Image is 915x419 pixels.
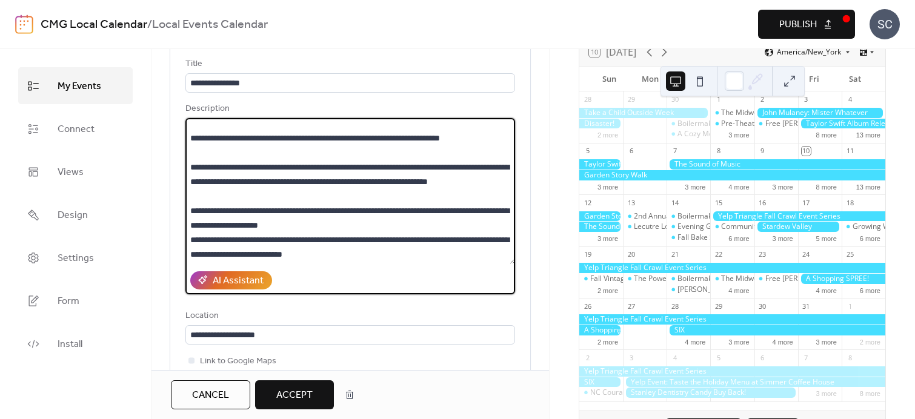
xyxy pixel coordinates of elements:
div: Fall Bake Shop [677,233,727,243]
div: The Power of Plants: How Gardening Enriches Our Lives [634,274,821,284]
div: Free Gussie’s Wings and Thursday Football [754,119,798,129]
div: Pre-Theatre Menu at [GEOGRAPHIC_DATA] [721,119,867,129]
div: 19 [583,250,592,259]
div: SIX [667,325,885,335]
div: SC [870,9,900,39]
div: Stardew Valley [754,222,842,232]
div: Boilermaker Tuesdays [667,274,710,284]
div: The Midweek Program: The South American Garden [710,274,754,284]
span: Install [58,335,82,354]
div: Sun [589,67,630,91]
button: 2 more [593,129,623,139]
button: 3 more [593,233,623,243]
button: Accept [255,380,334,409]
button: 3 more [811,388,842,398]
div: Taylor Swift Album Release Celebration [579,159,623,170]
div: The Power of Plants: How Gardening Enriches Our Lives [623,274,667,284]
span: Link to Google Maps [200,354,276,369]
div: 28 [670,302,679,311]
div: Yelp Triangle Fall Crawl Event Series [579,314,885,325]
button: 3 more [724,129,754,139]
button: 2 more [593,285,623,295]
div: Mon [630,67,671,91]
div: Stanley Dentistry Candy Buy Back! [623,388,798,398]
div: 4 [670,353,679,362]
a: Settings [18,239,133,276]
div: The Midweek Program: Plant Giveaway Roundup [721,108,884,118]
div: 30 [670,95,679,104]
div: The Sound of Music [579,222,623,232]
div: Fall Vintage Market [590,274,655,284]
a: My Events [18,67,133,104]
span: Event details [185,35,247,50]
img: logo [15,15,33,34]
div: Diana Ross [667,285,710,295]
button: 3 more [767,181,797,191]
div: 30 [758,302,767,311]
div: Community Yoga Flow With Corepower Yoga [710,222,754,232]
div: 5 [583,147,592,156]
b: / [147,13,152,36]
div: Taylor Swift Album Release Celebration [798,119,885,129]
span: Form [58,292,79,311]
div: 13 [627,198,636,207]
div: Growing Woody Plants from Seed [842,222,885,232]
div: 26 [583,302,592,311]
button: 6 more [724,233,754,243]
div: [PERSON_NAME] [677,285,734,295]
div: 31 [802,302,811,311]
div: 23 [758,250,767,259]
div: 1 [714,95,723,104]
button: Cancel [171,380,250,409]
div: 12 [583,198,592,207]
a: Design [18,196,133,233]
div: 21 [670,250,679,259]
button: 3 more [724,336,754,346]
div: 7 [670,147,679,156]
div: A Shopping SPREE! [579,325,623,335]
div: 3 [627,353,636,362]
div: Yelp Triangle Fall Crawl Event Series [579,263,885,273]
div: Evening Garden Stroll [667,222,710,232]
div: A Cozy Mediterranean Dinner Party [667,129,710,139]
button: 6 more [855,285,885,295]
div: 28 [583,95,592,104]
div: 16 [758,198,767,207]
div: 5 [714,353,723,362]
div: 4 [845,95,854,104]
div: Garden Story Walk [579,170,885,180]
div: The Sound of Music [667,159,885,170]
div: Community Yoga Flow With Corepower Yoga [721,222,871,232]
div: 7 [802,353,811,362]
b: Local Events Calendar [152,13,268,36]
div: NC Courage vs. Gotham FC: Friends Appreciation Night [590,388,775,398]
div: 2nd Annual D.O. Memorial Foundation Golf Tournament [623,211,667,222]
button: 5 more [811,233,842,243]
span: My Events [58,77,101,96]
div: Lecutre Lounge: Shakespeare and Community Ethics [623,222,667,232]
div: Boilermaker Tuesdays [667,119,710,129]
div: Take a Child Outside Week [579,108,710,118]
div: 17 [802,198,811,207]
button: 3 more [811,336,842,346]
a: Install [18,325,133,362]
div: Fall Vintage Market [579,274,623,284]
div: NC Courage vs. Gotham FC: Friends Appreciation Night [579,388,623,398]
div: Yelp Triangle Fall Crawl Event Series [579,366,885,377]
div: 25 [845,250,854,259]
div: 11 [845,147,854,156]
button: 8 more [811,129,842,139]
div: The Midweek Program: The South American Garden [721,274,897,284]
button: 3 more [767,233,797,243]
div: 6 [758,353,767,362]
div: Yelp Triangle Fall Crawl Event Series [710,211,885,222]
div: A Shopping SPREE! [798,274,885,284]
span: Connect [58,120,95,139]
div: 8 [714,147,723,156]
button: 3 more [593,181,623,191]
div: A Cozy Mediterranean Dinner Party [677,129,797,139]
button: 6 more [855,233,885,243]
div: Fall Bake Shop [667,233,710,243]
div: Description [185,102,513,116]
